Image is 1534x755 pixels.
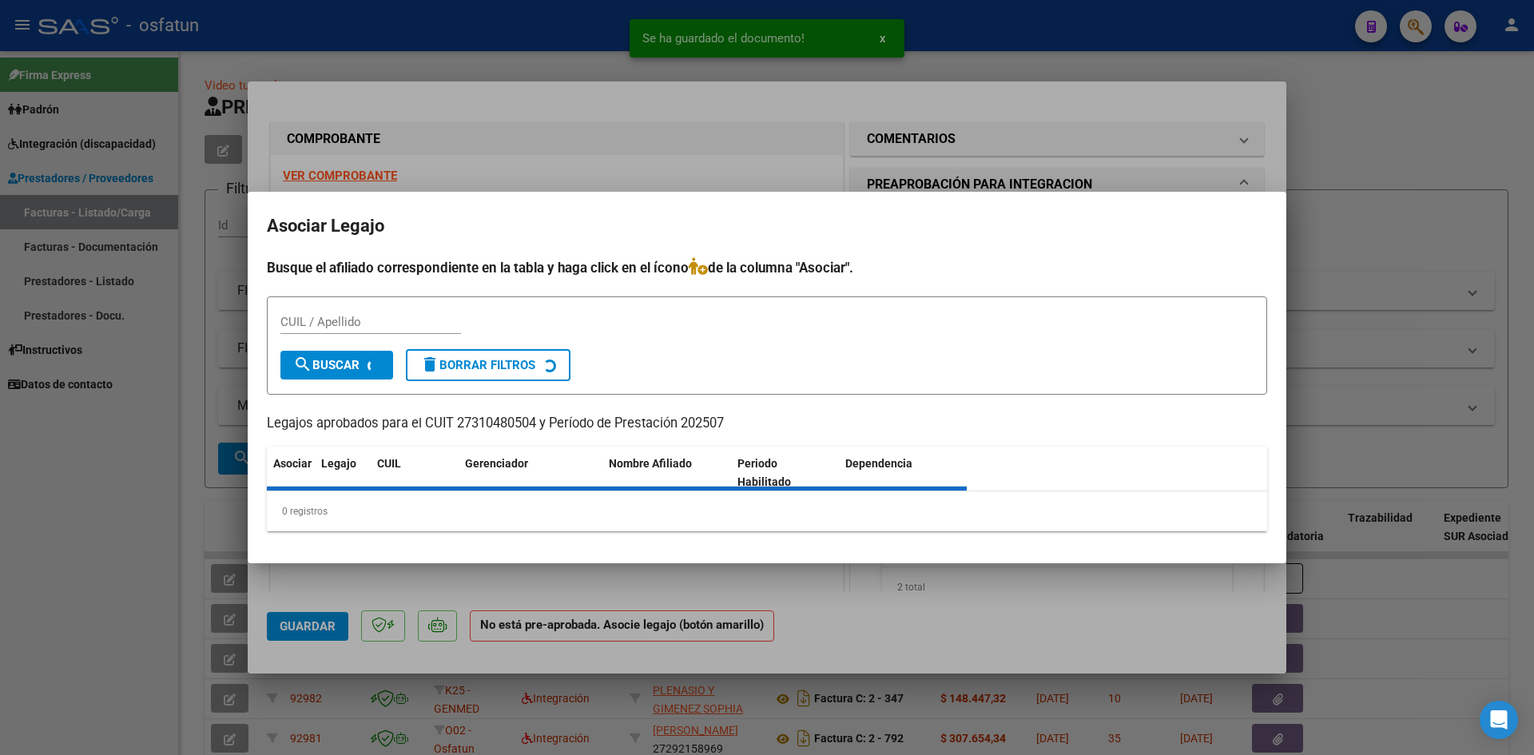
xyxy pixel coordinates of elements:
[267,211,1267,241] h2: Asociar Legajo
[465,457,528,470] span: Gerenciador
[406,349,570,381] button: Borrar Filtros
[273,457,312,470] span: Asociar
[737,457,791,488] span: Periodo Habilitado
[609,457,692,470] span: Nombre Afiliado
[293,355,312,374] mat-icon: search
[371,447,459,499] datatable-header-cell: CUIL
[845,457,912,470] span: Dependencia
[420,358,535,372] span: Borrar Filtros
[321,457,356,470] span: Legajo
[315,447,371,499] datatable-header-cell: Legajo
[420,355,439,374] mat-icon: delete
[377,457,401,470] span: CUIL
[267,447,315,499] datatable-header-cell: Asociar
[267,414,1267,434] p: Legajos aprobados para el CUIT 27310480504 y Período de Prestación 202507
[1480,701,1518,739] div: Open Intercom Messenger
[602,447,731,499] datatable-header-cell: Nombre Afiliado
[459,447,602,499] datatable-header-cell: Gerenciador
[267,257,1267,278] h4: Busque el afiliado correspondiente en la tabla y haga click en el ícono de la columna "Asociar".
[267,491,1267,531] div: 0 registros
[839,447,968,499] datatable-header-cell: Dependencia
[293,358,360,372] span: Buscar
[731,447,839,499] datatable-header-cell: Periodo Habilitado
[280,351,393,379] button: Buscar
